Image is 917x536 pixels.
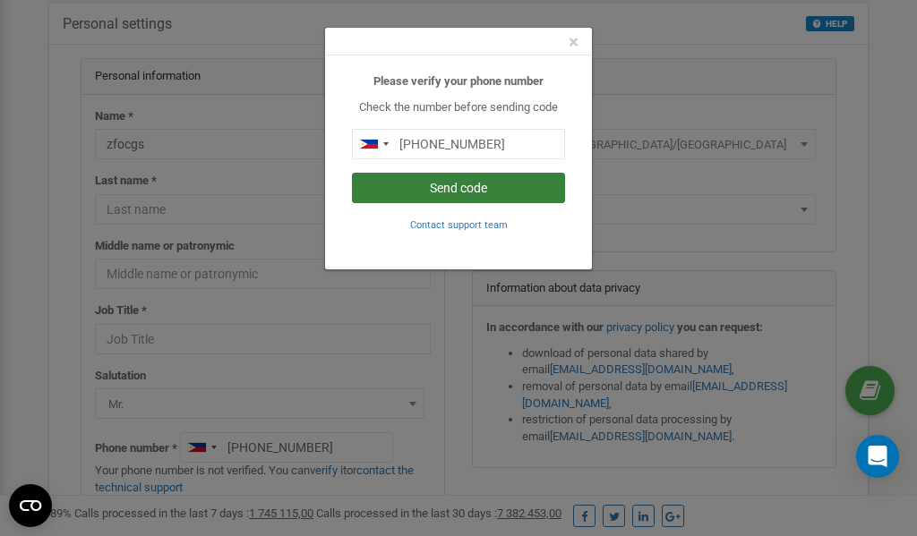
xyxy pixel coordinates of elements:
div: Telephone country code [353,130,394,158]
a: Contact support team [410,217,508,231]
button: Open CMP widget [9,484,52,527]
small: Contact support team [410,219,508,231]
button: Close [569,33,578,52]
p: Check the number before sending code [352,99,565,116]
b: Please verify your phone number [373,74,544,88]
input: 0905 123 4567 [352,129,565,159]
button: Send code [352,173,565,203]
div: Open Intercom Messenger [856,435,899,478]
span: × [569,31,578,53]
